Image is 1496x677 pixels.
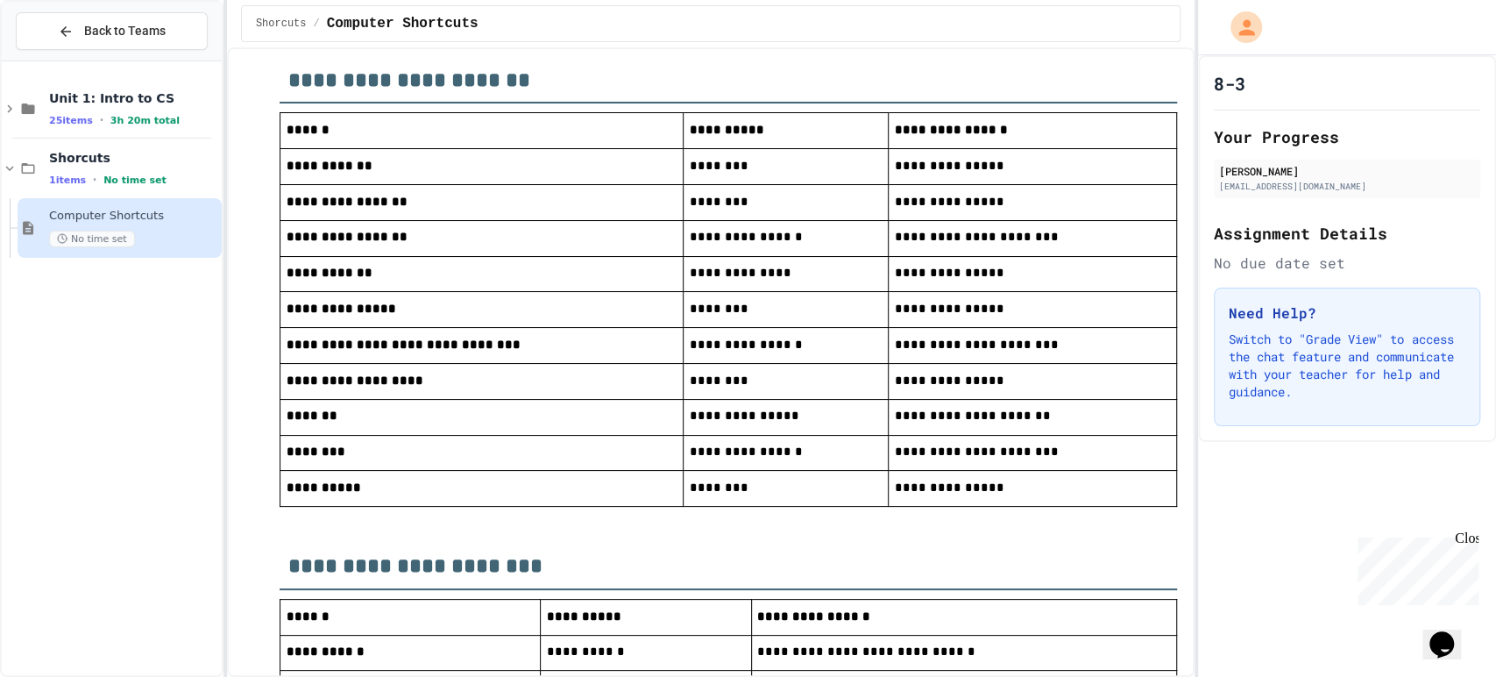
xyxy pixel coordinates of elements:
div: Chat with us now!Close [7,7,121,111]
span: • [100,113,103,127]
span: 25 items [49,115,93,126]
span: No time set [49,231,135,247]
div: My Account [1212,7,1266,47]
button: Back to Teams [16,12,208,50]
span: • [93,173,96,187]
div: [EMAIL_ADDRESS][DOMAIN_NAME] [1219,180,1475,193]
span: Computer Shortcuts [49,209,218,224]
div: No due date set [1214,253,1480,274]
span: / [313,17,319,31]
span: Back to Teams [84,22,166,40]
span: Shorcuts [256,17,307,31]
h2: Your Progress [1214,125,1480,149]
span: Unit 1: Intro to CS [49,90,218,106]
span: Computer Shortcuts [327,13,479,34]
div: [PERSON_NAME] [1219,163,1475,179]
h3: Need Help? [1229,303,1465,324]
p: Switch to "Grade View" to access the chat feature and communicate with your teacher for help and ... [1229,331,1465,401]
span: Shorcuts [49,150,218,166]
h2: Assignment Details [1214,221,1480,246]
h1: 8-3 [1214,71,1245,96]
span: 1 items [49,175,86,186]
iframe: chat widget [1422,607,1478,659]
span: 3h 20m total [110,115,180,126]
iframe: chat widget [1351,531,1478,605]
span: No time set [103,175,167,186]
